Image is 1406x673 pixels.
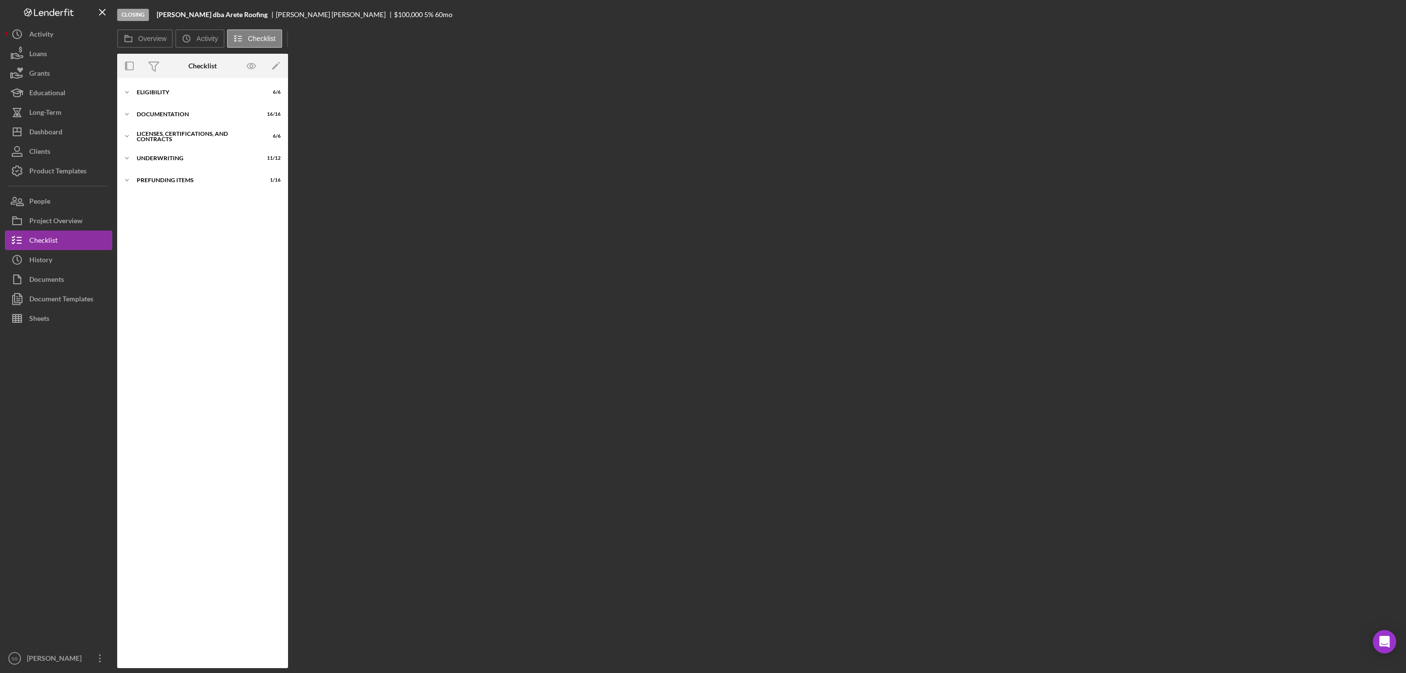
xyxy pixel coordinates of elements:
[157,11,268,19] b: [PERSON_NAME] dba Arete Roofing
[24,649,88,671] div: [PERSON_NAME]
[248,35,276,42] label: Checklist
[117,9,149,21] div: Closing
[29,191,50,213] div: People
[1373,630,1396,653] div: Open Intercom Messenger
[29,44,47,66] div: Loans
[263,89,281,95] div: 6 / 6
[5,250,112,270] button: History
[227,29,282,48] button: Checklist
[5,289,112,309] button: Document Templates
[5,83,112,103] button: Educational
[137,89,256,95] div: Eligibility
[435,11,453,19] div: 60 mo
[29,250,52,272] div: History
[196,35,218,42] label: Activity
[12,656,18,661] text: SS
[5,309,112,328] button: Sheets
[276,11,394,19] div: [PERSON_NAME] [PERSON_NAME]
[29,142,50,164] div: Clients
[5,142,112,161] button: Clients
[137,131,256,142] div: Licenses, Certifications, and Contracts
[5,270,112,289] button: Documents
[5,122,112,142] button: Dashboard
[263,155,281,161] div: 11 / 12
[263,177,281,183] div: 1 / 16
[175,29,224,48] button: Activity
[394,11,423,19] div: $100,000
[137,155,256,161] div: Underwriting
[29,309,49,331] div: Sheets
[5,211,112,231] button: Project Overview
[5,103,112,122] button: Long-Term
[138,35,166,42] label: Overview
[29,63,50,85] div: Grants
[29,161,86,183] div: Product Templates
[29,83,65,105] div: Educational
[5,231,112,250] button: Checklist
[137,177,256,183] div: Prefunding Items
[5,191,112,211] button: People
[117,29,173,48] button: Overview
[29,122,62,144] div: Dashboard
[29,103,62,125] div: Long-Term
[29,24,53,46] div: Activity
[5,161,112,181] button: Product Templates
[263,133,281,139] div: 6 / 6
[29,289,93,311] div: Document Templates
[263,111,281,117] div: 16 / 16
[5,44,112,63] button: Loans
[29,231,58,252] div: Checklist
[137,111,256,117] div: Documentation
[5,649,112,668] button: SS[PERSON_NAME]
[29,211,83,233] div: Project Overview
[29,270,64,292] div: Documents
[424,11,434,19] div: 5 %
[5,24,112,44] button: Activity
[5,63,112,83] button: Grants
[188,62,217,70] div: Checklist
